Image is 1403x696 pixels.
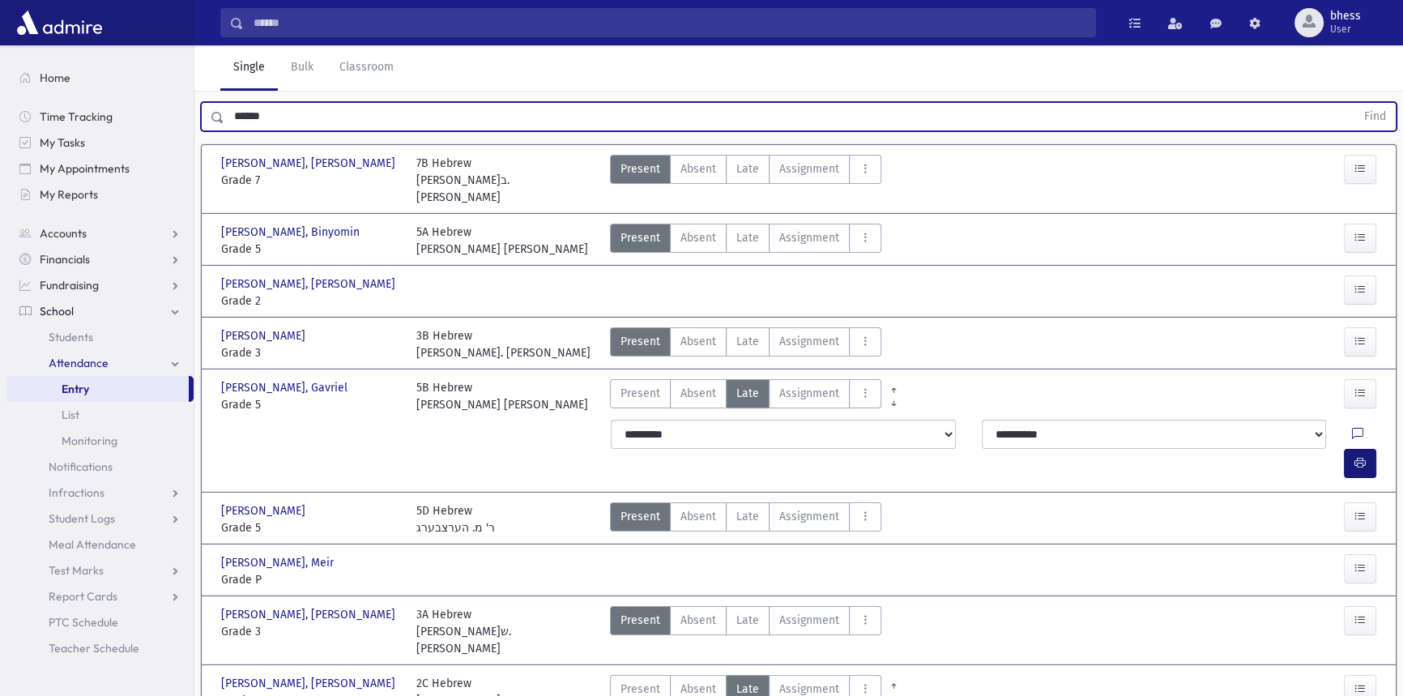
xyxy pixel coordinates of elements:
span: Present [620,229,660,246]
span: Late [736,160,759,177]
span: Absent [680,612,716,629]
span: Teacher Schedule [49,641,139,655]
span: Assignment [779,333,839,350]
span: Assignment [779,612,839,629]
span: Report Cards [49,589,117,604]
span: [PERSON_NAME], [PERSON_NAME] [221,155,399,172]
span: Assignment [779,508,839,525]
a: Single [220,45,278,91]
div: AttTypes [610,224,881,258]
span: Home [40,70,70,85]
span: Attendance [49,356,109,370]
span: Assignment [779,160,839,177]
span: Students [49,330,93,344]
span: Absent [680,333,716,350]
a: Infractions [6,480,194,506]
a: List [6,402,194,428]
div: 3B Hebrew [PERSON_NAME]. [PERSON_NAME] [416,327,591,361]
a: Students [6,324,194,350]
a: Time Tracking [6,104,194,130]
button: Find [1354,103,1396,130]
span: Absent [680,508,716,525]
span: Present [620,385,660,402]
a: Bulk [278,45,326,91]
span: Grade 5 [221,519,400,536]
span: Grade 5 [221,396,400,413]
a: Test Marks [6,557,194,583]
div: 3A Hebrew [PERSON_NAME]ש. [PERSON_NAME] [416,606,595,657]
a: School [6,298,194,324]
span: Infractions [49,485,104,500]
div: AttTypes [610,379,881,413]
span: Student Logs [49,511,115,526]
a: Entry [6,376,189,402]
span: [PERSON_NAME], Binyomin [221,224,363,241]
span: Late [736,612,759,629]
span: Late [736,333,759,350]
span: User [1330,23,1361,36]
span: Absent [680,160,716,177]
span: Grade 7 [221,172,400,189]
span: My Appointments [40,161,130,176]
a: Attendance [6,350,194,376]
div: AttTypes [610,155,881,206]
span: Absent [680,229,716,246]
img: AdmirePro [13,6,106,39]
span: Present [620,333,660,350]
div: 5D Hebrew ר' מ. הערצבערג [416,502,495,536]
a: My Tasks [6,130,194,156]
a: Financials [6,246,194,272]
span: [PERSON_NAME] [221,502,309,519]
input: Search [244,8,1095,37]
span: [PERSON_NAME], [PERSON_NAME] [221,675,399,692]
a: Fundraising [6,272,194,298]
span: Present [620,160,660,177]
span: [PERSON_NAME], Gavriel [221,379,351,396]
span: List [62,408,79,422]
a: Monitoring [6,428,194,454]
span: Grade 2 [221,292,400,310]
span: My Tasks [40,135,85,150]
a: Accounts [6,220,194,246]
span: PTC Schedule [49,615,118,630]
a: My Reports [6,181,194,207]
span: My Reports [40,187,98,202]
div: AttTypes [610,606,881,657]
a: Student Logs [6,506,194,532]
span: Grade 5 [221,241,400,258]
div: AttTypes [610,502,881,536]
span: Entry [62,382,89,396]
a: Home [6,65,194,91]
div: 5B Hebrew [PERSON_NAME] [PERSON_NAME] [416,379,588,413]
a: Classroom [326,45,407,91]
span: Monitoring [62,433,117,448]
span: [PERSON_NAME], [PERSON_NAME] [221,275,399,292]
span: Accounts [40,226,87,241]
span: Assignment [779,385,839,402]
span: Assignment [779,229,839,246]
span: [PERSON_NAME], Meir [221,554,337,571]
span: Late [736,508,759,525]
span: Grade 3 [221,344,400,361]
span: Absent [680,385,716,402]
span: Present [620,612,660,629]
a: PTC Schedule [6,609,194,635]
span: [PERSON_NAME] [221,327,309,344]
span: Test Marks [49,563,104,578]
a: My Appointments [6,156,194,181]
div: 5A Hebrew [PERSON_NAME] [PERSON_NAME] [416,224,588,258]
span: Present [620,508,660,525]
div: AttTypes [610,327,881,361]
a: Meal Attendance [6,532,194,557]
span: Financials [40,252,90,267]
span: [PERSON_NAME], [PERSON_NAME] [221,606,399,623]
span: Late [736,229,759,246]
span: Notifications [49,459,113,474]
span: Meal Attendance [49,537,136,552]
span: School [40,304,74,318]
a: Teacher Schedule [6,635,194,661]
span: Grade P [221,571,400,588]
span: Grade 3 [221,623,400,640]
span: Fundraising [40,278,99,292]
span: bhess [1330,10,1361,23]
